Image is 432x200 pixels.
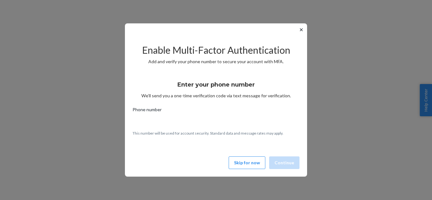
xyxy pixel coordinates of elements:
[133,130,299,136] p: This number will be used for account security. Standard data and message rates may apply.
[229,156,265,169] button: Skip for now
[298,26,305,33] button: ✕
[269,156,299,169] button: Continue
[133,45,299,55] h2: Enable Multi-Factor Authentication
[177,81,255,89] h3: Enter your phone number
[133,106,162,115] span: Phone number
[133,58,299,65] p: Add and verify your phone number to secure your account with MFA.
[133,76,299,99] div: We’ll send you a one-time verification code via text message for verification.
